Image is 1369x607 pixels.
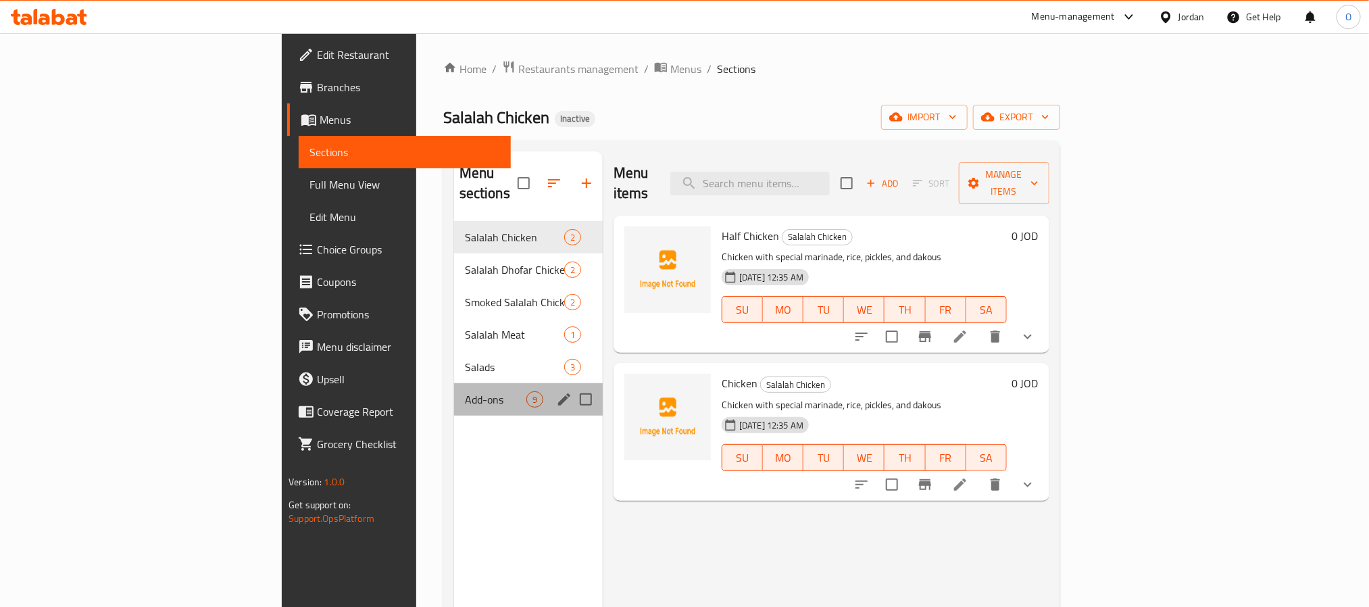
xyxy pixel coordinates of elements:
a: Menu disclaimer [287,331,510,363]
img: Chicken [624,374,711,460]
span: export [984,109,1049,126]
div: items [564,229,581,245]
button: SU [722,444,763,471]
div: Jordan [1178,9,1205,24]
input: search [670,172,830,195]
button: Manage items [959,162,1049,204]
span: Sections [309,144,499,160]
button: TH [885,296,925,323]
span: Add [864,176,901,191]
a: Grocery Checklist [287,428,510,460]
a: Branches [287,71,510,103]
span: Salalah Dhofar Chicken [465,262,564,278]
button: delete [979,320,1012,353]
a: Menus [654,60,701,78]
div: Add-ons9edit [454,383,603,416]
h6: 0 JOD [1012,226,1039,245]
li: / [644,61,649,77]
span: 1 [565,329,580,341]
span: Upsell [317,371,499,387]
svg: Show Choices [1020,329,1036,345]
h6: 0 JOD [1012,374,1039,393]
div: items [564,359,581,375]
button: FR [926,444,966,471]
img: Half Chicken [624,226,711,313]
button: SA [966,444,1007,471]
div: items [526,391,543,408]
a: Promotions [287,298,510,331]
button: MO [763,444,803,471]
div: Smoked Salalah Chicken2 [454,286,603,318]
button: MO [763,296,803,323]
span: 2 [565,231,580,244]
button: sort-choices [845,468,878,501]
span: Get support on: [289,496,351,514]
div: Salalah Chicken2 [454,221,603,253]
div: Salalah Chicken [782,229,853,245]
span: SA [972,448,1001,468]
span: Half Chicken [722,226,779,246]
div: Salalah Meat1 [454,318,603,351]
div: Menu-management [1032,9,1115,25]
span: Salalah Chicken [465,229,564,245]
span: 9 [527,393,543,406]
span: Choice Groups [317,241,499,258]
span: Sections [717,61,755,77]
span: import [892,109,957,126]
button: export [973,105,1060,130]
span: Select section [832,169,861,197]
button: delete [979,468,1012,501]
span: Edit Restaurant [317,47,499,63]
span: SA [972,300,1001,320]
span: Menu disclaimer [317,339,499,355]
span: Add-ons [465,391,526,408]
button: WE [844,296,885,323]
span: SU [728,448,757,468]
span: Salads [465,359,564,375]
span: TU [809,300,839,320]
button: TU [803,444,844,471]
button: TH [885,444,925,471]
span: O [1345,9,1351,24]
span: Salalah Chicken [782,229,852,245]
nav: Menu sections [454,216,603,421]
span: MO [768,300,798,320]
span: 2 [565,296,580,309]
button: Add section [570,167,603,199]
span: Salalah Chicken [443,102,549,132]
span: Edit Menu [309,209,499,225]
span: Inactive [555,113,595,124]
span: 3 [565,361,580,374]
p: Chicken with special marinade, rice, pickles, and dakous [722,397,1007,414]
li: / [707,61,712,77]
button: TU [803,296,844,323]
span: Add item [861,173,904,194]
a: Choice Groups [287,233,510,266]
a: Edit Menu [299,201,510,233]
span: [DATE] 12:35 AM [734,271,809,284]
div: Salads3 [454,351,603,383]
button: Branch-specific-item [909,320,941,353]
span: TH [890,300,920,320]
button: FR [926,296,966,323]
div: Salalah Dhofar Chicken2 [454,253,603,286]
a: Coverage Report [287,395,510,428]
div: Salalah Meat [465,326,564,343]
span: Menus [320,112,499,128]
span: Select to update [878,322,906,351]
span: Select section first [904,173,959,194]
svg: Show Choices [1020,477,1036,493]
span: Sort sections [538,167,570,199]
span: SU [728,300,757,320]
span: FR [931,300,961,320]
span: Restaurants management [518,61,639,77]
button: SA [966,296,1007,323]
div: items [564,326,581,343]
a: Sections [299,136,510,168]
span: Grocery Checklist [317,436,499,452]
a: Edit menu item [952,477,968,493]
span: TH [890,448,920,468]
